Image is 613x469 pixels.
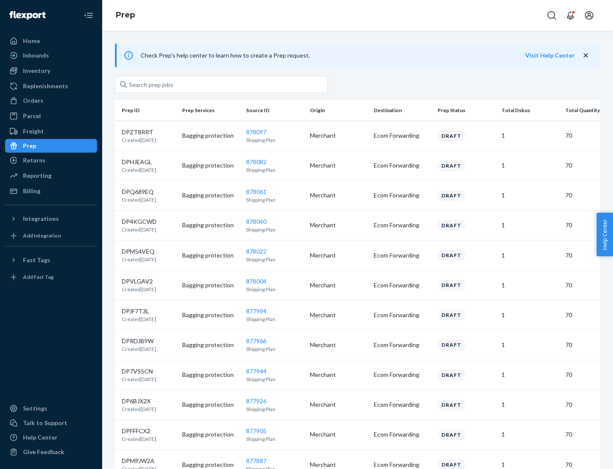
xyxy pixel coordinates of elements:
[182,371,239,379] p: Bagging protection
[246,248,266,255] a: 878022
[501,191,559,200] p: 1
[581,7,598,24] button: Open account menu
[23,214,59,223] div: Integrations
[370,100,434,121] th: Destination
[122,435,156,443] p: Created [DATE]
[246,128,266,136] a: 878097
[23,232,61,239] div: Add Integration
[246,226,303,233] p: Shipping Plan
[581,51,590,60] button: close
[5,184,97,198] a: Billing
[501,371,559,379] p: 1
[438,190,465,201] div: Draft
[122,256,156,263] p: Created [DATE]
[182,430,239,439] p: Bagging protection
[501,460,559,469] p: 1
[122,345,156,353] p: Created [DATE]
[122,196,156,203] p: Created [DATE]
[374,311,431,319] p: Ecom Forwarding
[23,256,50,264] div: Fast Tags
[122,188,156,196] p: DPQ689EQ
[374,221,431,229] p: Ecom Forwarding
[23,404,47,413] div: Settings
[23,67,50,75] div: Inventory
[5,270,97,284] a: Add Fast Tag
[438,160,465,171] div: Draft
[374,131,431,140] p: Ecom Forwarding
[122,457,156,465] p: DPMPJW2A
[122,397,156,405] p: DP6BJX2X
[122,376,156,383] p: Created [DATE]
[310,460,367,469] p: Merchant
[5,79,97,93] a: Replenishments
[115,100,179,121] th: Prep ID
[596,213,613,256] button: Help Center
[374,430,431,439] p: Ecom Forwarding
[306,100,370,121] th: Origin
[122,166,156,174] p: Created [DATE]
[23,112,41,120] div: Parcel
[246,405,303,413] p: Shipping Plan
[182,191,239,200] p: Bagging protection
[498,100,562,121] th: Total Dskus
[246,256,303,263] p: Shipping Plan
[310,341,367,349] p: Merchant
[122,367,156,376] p: DP7VSSCN
[246,136,303,144] p: Shipping Plan
[374,371,431,379] p: Ecom Forwarding
[122,316,156,323] p: Created [DATE]
[5,416,97,430] a: Talk to Support
[501,400,559,409] p: 1
[438,130,465,141] div: Draft
[23,82,68,90] div: Replenishments
[179,100,243,121] th: Prep Services
[23,171,52,180] div: Reporting
[109,3,142,28] ol: breadcrumbs
[122,136,156,144] p: Created [DATE]
[501,281,559,290] p: 1
[182,131,239,140] p: Bagging protection
[246,457,266,464] a: 877887
[246,397,266,405] a: 877926
[5,124,97,138] a: Freight
[501,251,559,260] p: 1
[374,251,431,260] p: Ecom Forwarding
[23,448,64,456] div: Give Feedback
[182,161,239,170] p: Bagging protection
[5,431,97,444] a: Help Center
[122,158,156,166] p: DPHJEAGL
[23,96,43,105] div: Orders
[122,337,156,345] p: DPRDJB9W
[246,166,303,174] p: Shipping Plan
[246,337,266,345] a: 877966
[122,427,156,435] p: DPFFFCX2
[434,100,498,121] th: Prep Status
[310,281,367,290] p: Merchant
[23,51,49,60] div: Inbounds
[310,221,367,229] p: Merchant
[310,131,367,140] p: Merchant
[122,405,156,413] p: Created [DATE]
[122,247,156,256] p: DPM54VEQ
[5,212,97,226] button: Integrations
[310,371,367,379] p: Merchant
[23,156,46,165] div: Returns
[122,226,157,233] p: Created [DATE]
[5,94,97,107] a: Orders
[115,76,328,93] input: Search prep jobs
[525,51,575,60] button: Visit Help Center
[182,341,239,349] p: Bagging protection
[5,445,97,459] button: Give Feedback
[23,419,67,427] div: Talk to Support
[182,221,239,229] p: Bagging protection
[246,376,303,383] p: Shipping Plan
[246,286,303,293] p: Shipping Plan
[310,191,367,200] p: Merchant
[23,127,44,136] div: Freight
[9,11,46,20] img: Flexport logo
[246,427,266,434] a: 877905
[243,100,306,121] th: Source ID
[5,253,97,267] button: Fast Tags
[5,139,97,153] a: Prep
